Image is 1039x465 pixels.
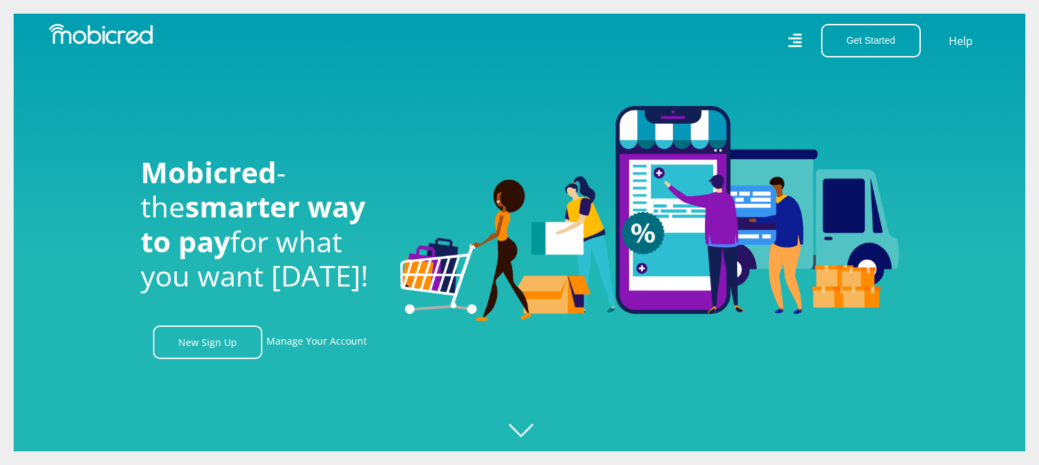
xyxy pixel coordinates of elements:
span: Mobicred [141,152,277,191]
a: Manage Your Account [266,325,367,359]
span: smarter way to pay [141,187,365,260]
img: Welcome to Mobicred [400,106,899,322]
button: Get Started [821,24,921,57]
img: Mobicred [49,24,153,44]
a: Help [948,32,973,50]
a: New Sign Up [153,325,262,359]
h1: - the for what you want [DATE]! [141,155,380,293]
